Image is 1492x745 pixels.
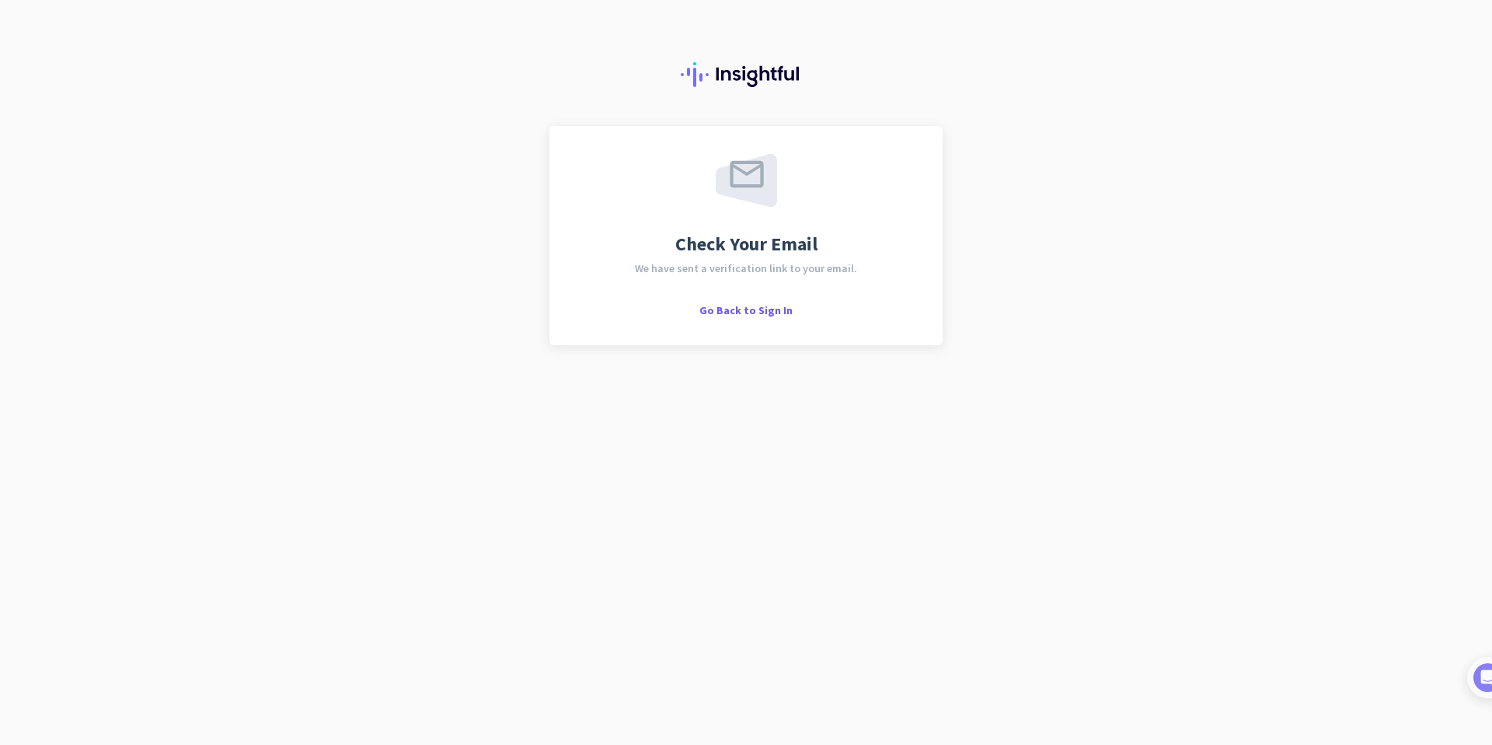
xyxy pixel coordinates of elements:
img: Insightful [681,62,811,87]
span: Go Back to Sign In [699,303,793,317]
img: email-sent [716,154,777,207]
span: We have sent a verification link to your email. [635,263,857,274]
span: Check Your Email [675,235,817,254]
